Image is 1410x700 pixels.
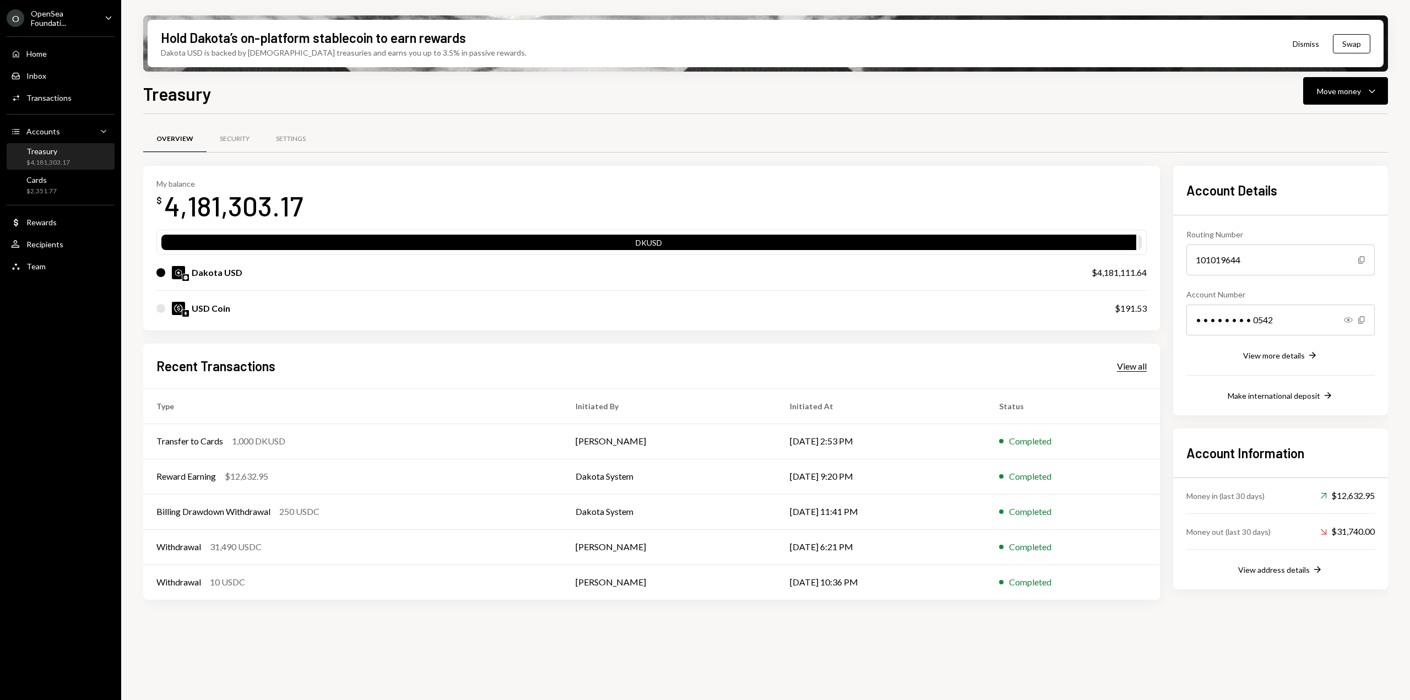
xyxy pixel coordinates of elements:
div: 31,490 USDC [210,540,262,554]
div: Reward Earning [156,470,216,483]
div: $12,632.95 [1320,489,1375,502]
div: My balance [156,179,303,188]
div: $191.53 [1115,302,1147,315]
div: $31,740.00 [1320,525,1375,538]
div: Transactions [26,93,72,102]
td: [DATE] 9:20 PM [777,459,986,494]
td: [DATE] 6:21 PM [777,529,986,565]
div: 101019644 [1186,245,1375,275]
div: Completed [1009,435,1051,448]
div: View address details [1238,565,1310,574]
a: Inbox [7,66,115,85]
h2: Account Information [1186,444,1375,462]
a: Transactions [7,88,115,107]
div: Inbox [26,71,46,80]
img: USDC [172,302,185,315]
td: [PERSON_NAME] [562,565,777,600]
div: Withdrawal [156,540,201,554]
td: [PERSON_NAME] [562,424,777,459]
div: 10 USDC [210,576,245,589]
div: OpenSea Foundati... [31,9,96,28]
a: Rewards [7,212,115,232]
div: Money in (last 30 days) [1186,490,1265,502]
div: Accounts [26,127,60,136]
div: $4,181,303.17 [26,158,70,167]
div: Rewards [26,218,57,227]
a: Cards$2,351.77 [7,172,115,198]
div: Transfer to Cards [156,435,223,448]
div: Security [220,134,250,144]
h1: Treasury [143,83,211,105]
div: View all [1117,361,1147,372]
div: Billing Drawdown Withdrawal [156,505,270,518]
button: Make international deposit [1228,390,1333,402]
td: Dakota System [562,459,777,494]
div: Hold Dakota’s on-platform stablecoin to earn rewards [161,29,466,47]
button: View more details [1243,350,1318,362]
a: Treasury$4,181,303.17 [7,143,115,170]
div: Completed [1009,470,1051,483]
img: DKUSD [172,266,185,279]
div: Completed [1009,540,1051,554]
td: [PERSON_NAME] [562,529,777,565]
h2: Account Details [1186,181,1375,199]
button: Swap [1333,34,1370,53]
div: O [7,9,24,27]
div: $12,632.95 [225,470,268,483]
a: Team [7,256,115,276]
th: Initiated By [562,388,777,424]
div: Money out (last 30 days) [1186,526,1271,538]
div: DKUSD [161,237,1136,252]
a: Accounts [7,121,115,141]
div: Withdrawal [156,576,201,589]
div: Treasury [26,146,70,156]
div: Dakota USD is backed by [DEMOGRAPHIC_DATA] treasuries and earns you up to 3.5% in passive rewards. [161,47,527,58]
div: Dakota USD [192,266,242,279]
div: Account Number [1186,289,1375,300]
td: [DATE] 2:53 PM [777,424,986,459]
div: View more details [1243,351,1305,360]
div: 4,181,303.17 [164,188,303,223]
a: Home [7,44,115,63]
div: • • • • • • • • 0542 [1186,305,1375,335]
button: View address details [1238,564,1323,576]
img: base-mainnet [182,274,189,281]
div: Overview [156,134,193,144]
button: Move money [1303,77,1388,105]
div: Recipients [26,240,63,249]
a: Security [207,125,263,153]
div: USD Coin [192,302,230,315]
a: Settings [263,125,319,153]
div: Settings [276,134,306,144]
a: Overview [143,125,207,153]
img: ethereum-mainnet [182,310,189,317]
div: $ [156,195,162,206]
div: Cards [26,175,57,185]
td: [DATE] 11:41 PM [777,494,986,529]
th: Type [143,388,562,424]
div: Make international deposit [1228,391,1320,400]
div: Completed [1009,505,1051,518]
div: Routing Number [1186,229,1375,240]
th: Initiated At [777,388,986,424]
td: [DATE] 10:36 PM [777,565,986,600]
button: Dismiss [1279,31,1333,57]
div: 250 USDC [279,505,319,518]
div: Team [26,262,46,271]
a: View all [1117,360,1147,372]
a: Recipients [7,234,115,254]
h2: Recent Transactions [156,357,275,375]
div: 1,000 DKUSD [232,435,285,448]
div: Home [26,49,47,58]
div: Move money [1317,85,1361,97]
td: Dakota System [562,494,777,529]
th: Status [986,388,1160,424]
div: $4,181,111.64 [1092,266,1147,279]
div: Completed [1009,576,1051,589]
div: $2,351.77 [26,187,57,196]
